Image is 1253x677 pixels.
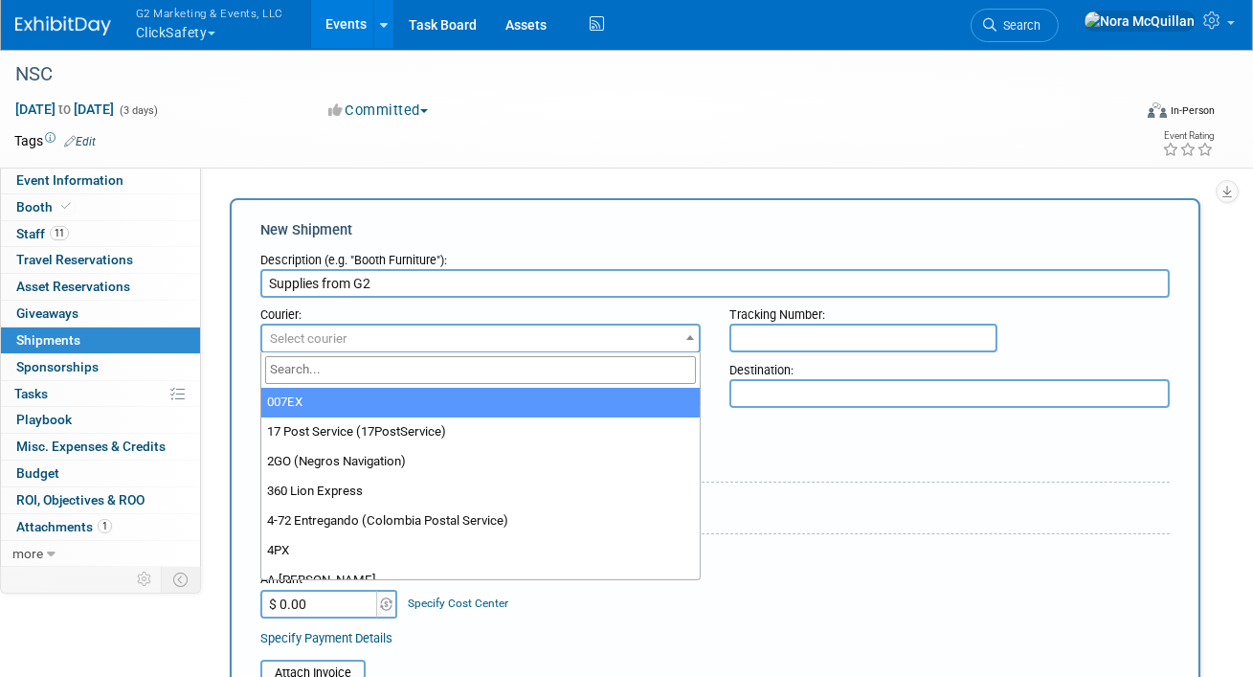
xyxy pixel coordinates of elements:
[261,507,700,536] li: 4-72 Entregando (Colombia Postal Service)
[1,354,200,380] a: Sponsorships
[98,519,112,533] span: 1
[260,631,392,645] a: Specify Payment Details
[1170,103,1215,118] div: In-Person
[1084,11,1196,32] img: Nora McQuillan
[118,104,158,117] span: (3 days)
[16,305,78,321] span: Giveaways
[1,407,200,433] a: Playbook
[16,279,130,294] span: Asset Reservations
[16,252,133,267] span: Travel Reservations
[260,298,701,324] div: Courier:
[1,327,200,353] a: Shipments
[50,226,69,240] span: 11
[1,274,200,300] a: Asset Reservations
[64,135,96,148] a: Edit
[1,434,200,460] a: Misc. Expenses & Credits
[16,199,75,214] span: Booth
[996,18,1040,33] span: Search
[16,332,80,348] span: Shipments
[136,3,283,23] span: G2 Marketing & Events, LLC
[16,492,145,508] span: ROI, Objectives & ROO
[322,101,436,121] button: Committed
[14,101,115,118] span: [DATE] [DATE]
[1,514,200,540] a: Attachments1
[16,439,166,454] span: Misc. Expenses & Credits
[1148,102,1167,118] img: Format-Inperson.png
[11,8,882,27] body: Rich Text Area. Press ALT-0 for help.
[261,566,700,596] li: A [PERSON_NAME]
[1,247,200,273] a: Travel Reservations
[261,447,700,477] li: 2GO (Negros Navigation)
[1,381,200,407] a: Tasks
[128,567,162,592] td: Personalize Event Tab Strip
[9,57,1112,92] div: NSC
[729,298,1170,324] div: Tracking Number:
[1,461,200,486] a: Budget
[409,597,509,610] a: Specify Cost Center
[260,243,1170,269] div: Description (e.g. "Booth Furniture"):
[1,221,200,247] a: Staff11
[1,168,200,193] a: Event Information
[12,546,43,561] span: more
[16,226,69,241] span: Staff
[261,477,700,507] li: 360 Lion Express
[261,388,700,417] li: 007EX
[56,102,74,117] span: to
[16,412,72,427] span: Playbook
[162,567,201,592] td: Toggle Event Tabs
[16,172,123,188] span: Event Information
[729,353,1170,379] div: Destination:
[260,549,1170,567] div: Cost:
[16,519,112,534] span: Attachments
[971,9,1059,42] a: Search
[270,331,347,346] span: Select courier
[1,487,200,513] a: ROI, Objectives & ROO
[261,536,700,566] li: 4PX
[16,359,99,374] span: Sponsorships
[14,131,96,150] td: Tags
[1162,131,1214,141] div: Event Rating
[1,541,200,567] a: more
[16,465,59,481] span: Budget
[15,16,111,35] img: ExhibitDay
[261,417,700,447] li: 17 Post Service (17PostService)
[265,356,696,384] input: Search...
[260,220,1170,240] div: New Shipment
[14,386,48,401] span: Tasks
[1039,100,1215,128] div: Event Format
[260,571,399,590] div: Amount
[1,194,200,220] a: Booth
[61,201,71,212] i: Booth reservation complete
[1,301,200,327] a: Giveaways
